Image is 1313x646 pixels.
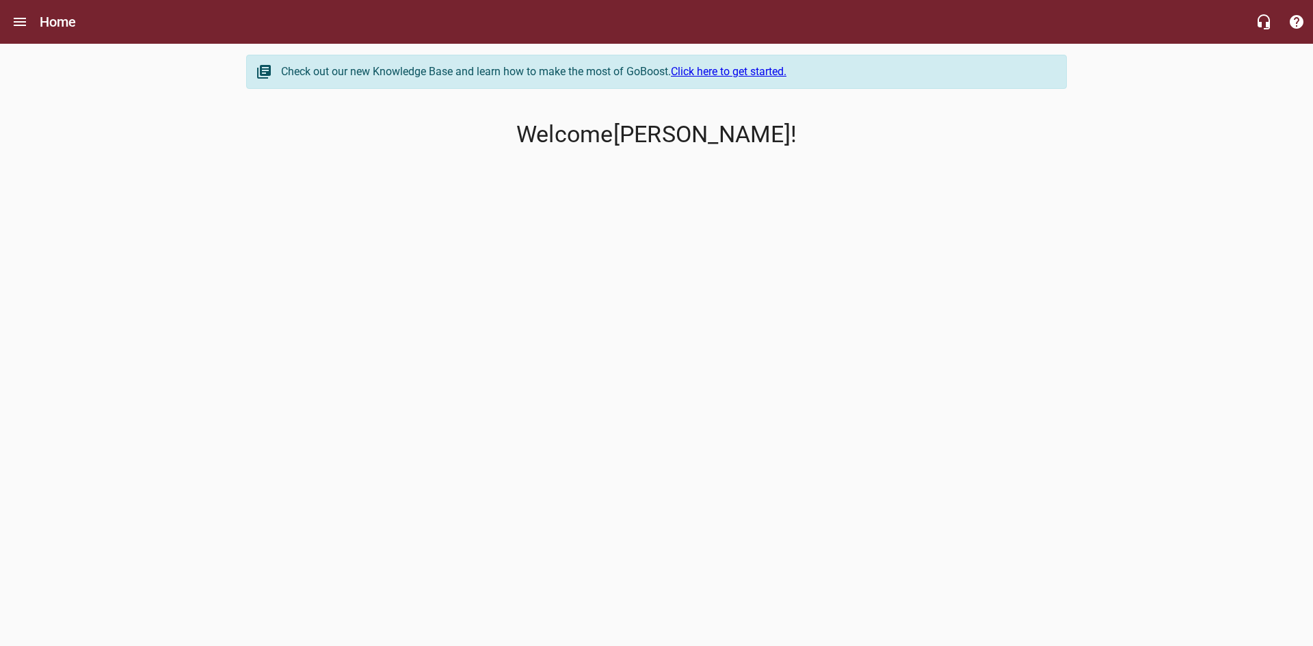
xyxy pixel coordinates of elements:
p: Welcome [PERSON_NAME] ! [246,121,1067,148]
h6: Home [40,11,77,33]
a: Click here to get started. [671,65,786,78]
div: Check out our new Knowledge Base and learn how to make the most of GoBoost. [281,64,1052,80]
button: Support Portal [1280,5,1313,38]
button: Open drawer [3,5,36,38]
button: Live Chat [1247,5,1280,38]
